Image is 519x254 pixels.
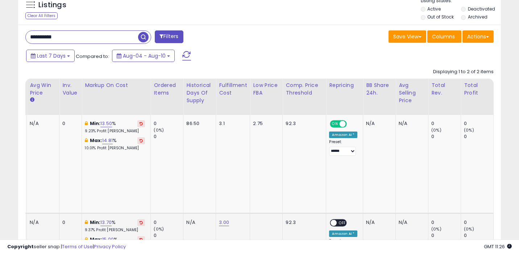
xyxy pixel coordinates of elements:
div: N/A [399,120,423,127]
div: % [85,219,145,233]
div: N/A [366,219,390,226]
span: Last 7 Days [37,52,66,59]
div: 3.1 [219,120,244,127]
span: OFF [337,220,349,226]
div: 92.3 [286,120,320,127]
div: N/A [30,120,54,127]
div: 0 [464,219,493,226]
p: 10.01% Profit [PERSON_NAME] [85,146,145,151]
div: Displaying 1 to 2 of 2 items [433,68,494,75]
a: 14.81 [102,137,113,144]
label: Out of Stock [427,14,454,20]
a: Terms of Use [62,243,93,250]
strong: Copyright [7,243,34,250]
div: 92.3 [286,219,320,226]
small: Avg Win Price. [30,97,34,103]
div: 0 [154,133,183,140]
div: Avg Win Price [30,82,56,97]
div: 2.75 [253,120,277,127]
b: Min: [90,219,101,226]
button: Columns [427,30,461,43]
div: Ordered Items [154,82,180,97]
div: Clear All Filters [25,12,58,19]
div: 0 [431,232,461,239]
div: Total Rev. [431,82,458,97]
span: Columns [432,33,455,40]
div: seller snap | | [7,243,126,250]
label: Deactivated [468,6,495,12]
div: BB Share 24h. [366,82,393,97]
div: Fulfillment Cost [219,82,247,97]
div: 0 [431,133,461,140]
a: 13.70 [100,219,112,226]
button: Actions [462,30,494,43]
small: (0%) [431,226,441,232]
span: Compared to: [76,53,109,60]
th: The percentage added to the cost of goods (COGS) that forms the calculator for Min & Max prices. [82,79,151,115]
div: 0 [62,120,76,127]
div: N/A [186,219,210,226]
small: (0%) [464,127,474,133]
div: 0 [464,133,493,140]
div: 0 [464,120,493,127]
p: 9.23% Profit [PERSON_NAME] [85,129,145,134]
small: (0%) [464,226,474,232]
button: Save View [389,30,426,43]
div: 0 [154,219,183,226]
div: Historical Days Of Supply [186,82,213,104]
button: Filters [155,30,183,43]
i: Revert to store-level Max Markup [140,238,143,241]
div: Preset: [329,140,357,156]
span: 2025-08-18 11:26 GMT [484,243,512,250]
p: 9.37% Profit [PERSON_NAME] [85,228,145,233]
div: Markup on Cost [85,82,148,89]
div: Amazon AI * [329,132,357,138]
div: Amazon AI * [329,230,357,237]
div: Repricing [329,82,360,89]
i: Revert to store-level Min Markup [140,221,143,224]
div: Avg Selling Price [399,82,425,104]
i: This overrides the store level max markup for this listing [85,237,88,242]
div: Total Profit [464,82,490,97]
div: % [85,236,145,250]
div: Inv. value [62,82,79,97]
div: % [85,120,145,134]
b: Max: [90,137,103,144]
b: Max: [90,236,103,243]
div: 86.50 [186,120,210,127]
span: OFF [346,121,357,127]
span: ON [331,121,340,127]
small: (0%) [154,127,164,133]
div: Comp. Price Threshold [286,82,323,97]
button: Aug-04 - Aug-10 [112,50,175,62]
div: % [85,137,145,151]
label: Active [427,6,441,12]
div: 0 [464,232,493,239]
label: Archived [468,14,487,20]
button: Last 7 Days [26,50,75,62]
div: Low Price FBA [253,82,279,97]
b: Min: [90,120,101,127]
a: 3.00 [219,219,229,226]
div: 0 [154,120,183,127]
small: (0%) [154,226,164,232]
div: 0 [431,120,461,127]
div: 0 [431,219,461,226]
div: N/A [30,219,54,226]
div: N/A [399,219,423,226]
div: N/A [366,120,390,127]
div: 0 [154,232,183,239]
a: 15.00 [102,236,114,243]
a: 13.50 [100,120,112,127]
a: Privacy Policy [94,243,126,250]
div: 0 [62,219,76,226]
span: Aug-04 - Aug-10 [123,52,166,59]
i: This overrides the store level min markup for this listing [85,220,88,225]
small: (0%) [431,127,441,133]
